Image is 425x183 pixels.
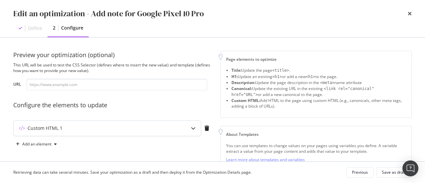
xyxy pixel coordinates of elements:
div: This URL will be used to test the CSS Selector (defines where to insert the new value) and templa... [13,62,212,73]
li: Update an existing or add a new to the page. [231,74,406,80]
div: About Templates [226,132,406,137]
button: Add an element [13,139,59,149]
button: Previous [346,167,374,178]
strong: Description: [231,80,255,85]
div: Define [28,25,42,32]
div: times [408,8,412,19]
li: Update the existing URL in the existing or add a new canonical to the page. [231,86,406,98]
div: Configure the elements to update [13,101,212,110]
div: Page elements to optimize [226,56,406,62]
strong: Title: [231,67,241,73]
div: Previous [352,169,368,175]
strong: H1: [231,74,238,79]
div: You can use templates to change values on your pages using variables you define. A variable extra... [226,143,406,154]
strong: Canonical: [231,86,252,91]
div: 2 [53,25,55,31]
div: Preview your optimization (optional) [13,51,212,59]
span: <h1> [306,74,315,79]
div: Save as draft [382,169,406,175]
li: Add HTML to the page using custom HTML (e.g., canonicals, other meta tags, adding a block of URLs). [231,98,406,109]
input: https://www.example.com [27,79,207,90]
div: Add an element [22,142,51,146]
div: Edit an optimization - Add note for Google Pixel 10 Pro [13,8,204,19]
li: Update the page . [231,67,406,73]
div: Configure [61,25,83,31]
span: <title> [272,68,289,73]
a: Learn more about templates and variables [226,157,305,162]
span: <h1> [272,74,282,79]
li: Update the page description in the name attribute [231,80,406,86]
div: Retrieving data can take several minutes. Save your optimization as a draft and then deploy it fr... [13,169,252,175]
span: <link rel="canonical" href="URL"> [231,86,374,97]
strong: Custom HTML: [231,98,260,103]
div: Custom HTML 1 [28,125,62,132]
button: Save as draft [376,167,412,178]
label: URL [13,81,21,89]
span: <meta> [320,80,334,85]
div: Open Intercom Messenger [402,160,418,176]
